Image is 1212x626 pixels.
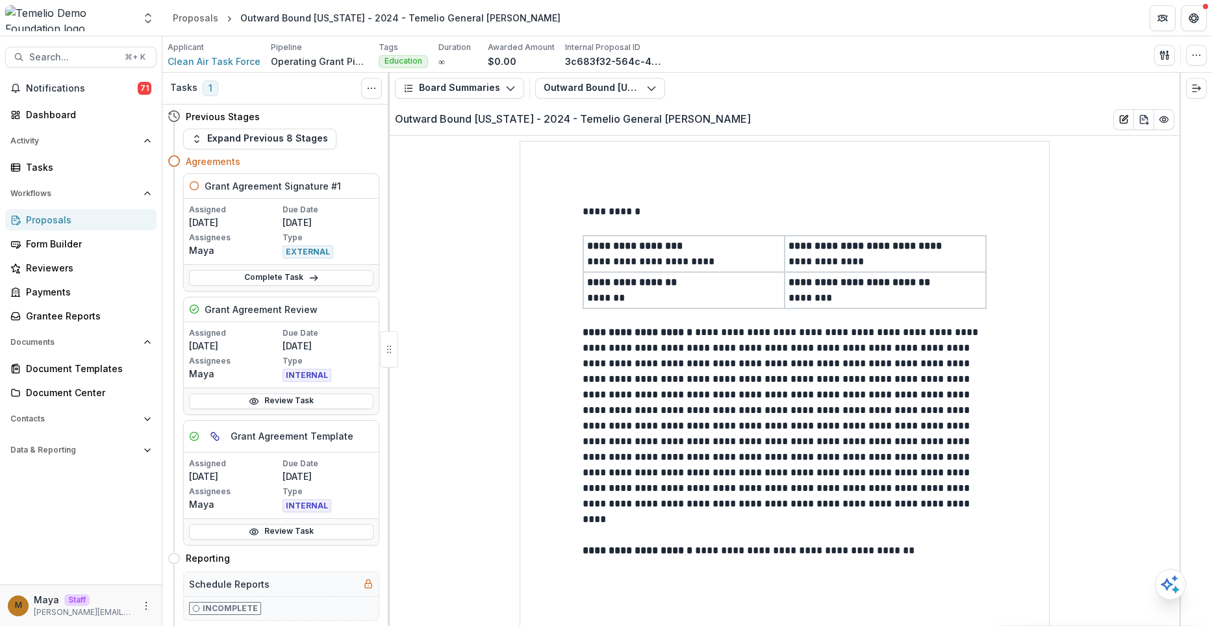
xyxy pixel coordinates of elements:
p: Maya [189,367,280,381]
a: Form Builder [5,233,157,255]
span: Search... [29,52,117,63]
p: [DATE] [189,216,280,229]
p: Incomplete [203,603,258,614]
a: Grantee Reports [5,305,157,327]
p: ∞ [438,55,445,68]
button: View dependent tasks [205,426,225,447]
p: Operating Grant Pipeline [271,55,368,68]
span: Workflows [10,189,138,198]
p: Due Date [283,458,373,469]
div: Reviewers [26,261,146,275]
h4: Reporting [186,551,230,565]
div: Tasks [26,160,146,174]
button: More [138,598,154,614]
p: Staff [64,594,90,606]
p: [DATE] [189,469,280,483]
span: Data & Reporting [10,445,138,455]
a: Review Task [189,524,373,540]
a: Payments [5,281,157,303]
p: Maya [189,497,280,511]
span: Education [385,56,422,66]
span: Notifications [26,83,138,94]
a: Document Templates [5,358,157,379]
button: Expand right [1186,78,1207,99]
h5: Grant Agreement Signature #1 [205,179,341,193]
p: Due Date [283,327,373,339]
p: Applicant [168,42,204,53]
div: ⌘ + K [122,50,148,64]
a: Complete Task [189,270,373,286]
p: [DATE] [283,339,373,353]
button: Search... [5,47,157,68]
p: Tags [379,42,398,53]
div: Document Center [26,386,146,399]
button: Edit Board Summary [1113,109,1134,130]
span: Activity [10,136,138,145]
a: Document Center [5,382,157,403]
span: 71 [138,82,151,95]
button: Partners [1150,5,1176,31]
a: Reviewers [5,257,157,279]
p: Pipeline [271,42,302,53]
img: Temelio Demo Foundation logo [5,5,134,31]
p: Awarded Amount [488,42,555,53]
p: 3c683f32-564c-4d8b-9f1d-7a3d68c9a11d [565,55,663,68]
div: Grantee Reports [26,309,146,323]
span: Documents [10,338,138,347]
a: Proposals [168,8,223,27]
p: Type [283,486,373,497]
p: Duration [438,42,471,53]
button: Open Contacts [5,408,157,429]
button: Open Workflows [5,183,157,204]
span: INTERNAL [283,499,331,512]
nav: breadcrumb [168,8,566,27]
button: Open entity switcher [139,5,157,31]
p: Type [283,355,373,367]
p: Due Date [283,204,373,216]
p: Maya [189,244,280,257]
div: Document Templates [26,362,146,375]
p: $0.00 [488,55,516,68]
span: INTERNAL [283,369,331,382]
a: Proposals [5,209,157,231]
div: Proposals [173,11,218,25]
p: Internal Proposal ID [565,42,640,53]
p: Assigned [189,327,280,339]
div: Dashboard [26,108,146,121]
div: Form Builder [26,237,146,251]
button: Get Help [1181,5,1207,31]
h5: Grant Agreement Template [231,429,353,443]
button: download-word [1133,109,1154,130]
span: 1 [203,81,218,96]
p: Type [283,232,373,244]
h5: Schedule Reports [189,577,270,591]
button: Board Summaries [395,78,524,99]
p: Assignees [189,355,280,367]
button: Open Documents [5,332,157,353]
p: [PERSON_NAME][EMAIL_ADDRESS][DOMAIN_NAME] [34,607,133,618]
div: Proposals [26,213,146,227]
button: Notifications71 [5,78,157,99]
h3: Tasks [170,82,197,94]
p: Assigned [189,204,280,216]
button: Toggle View Cancelled Tasks [361,78,382,99]
h4: Previous Stages [186,110,260,123]
p: Maya [34,593,59,607]
p: [DATE] [189,339,280,353]
h2: Outward Bound [US_STATE] - 2024 - Temelio General [PERSON_NAME] [395,113,751,125]
p: [DATE] [283,469,373,483]
span: Clean Air Task Force [168,55,260,68]
p: Assignees [189,486,280,497]
div: Outward Bound [US_STATE] - 2024 - Temelio General [PERSON_NAME] [240,11,561,25]
h5: Grant Agreement Review [205,303,318,316]
span: EXTERNAL [283,245,333,258]
h4: Agreements [186,155,240,168]
p: Assigned [189,458,280,469]
div: Payments [26,285,146,299]
button: Open AI Assistant [1155,569,1186,600]
button: PDF Preview [1154,109,1174,130]
a: Tasks [5,156,157,178]
p: [DATE] [283,216,373,229]
button: Open Activity [5,131,157,151]
p: Assignees [189,232,280,244]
